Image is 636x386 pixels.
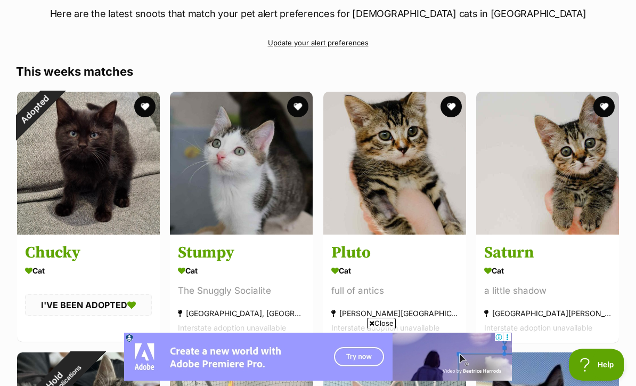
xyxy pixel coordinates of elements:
[484,323,592,332] span: Interstate adoption unavailable
[323,234,466,342] a: Pluto Cat full of antics [PERSON_NAME][GEOGRAPHIC_DATA] Interstate adoption unavailable favourite
[288,96,309,117] button: favourite
[484,305,611,320] div: [GEOGRAPHIC_DATA][PERSON_NAME][GEOGRAPHIC_DATA]
[323,92,466,235] img: Pluto
[25,242,152,262] h3: Chucky
[178,283,305,297] div: The Snuggly Socialite
[170,92,313,235] img: Stumpy
[17,226,160,237] a: Adopted
[25,262,152,278] div: Cat
[178,242,305,262] h3: Stumpy
[16,64,620,79] h3: This weeks matches
[331,305,458,320] div: [PERSON_NAME][GEOGRAPHIC_DATA]
[178,305,305,320] div: [GEOGRAPHIC_DATA], [GEOGRAPHIC_DATA]
[25,293,152,316] div: I'VE BEEN ADOPTED
[134,96,156,117] button: favourite
[331,242,458,262] h3: Pluto
[16,34,620,52] a: Update your alert preferences
[331,323,439,332] span: Interstate adoption unavailable
[441,96,462,117] button: favourite
[170,234,313,342] a: Stumpy Cat The Snuggly Socialite [GEOGRAPHIC_DATA], [GEOGRAPHIC_DATA] Interstate adoption unavail...
[178,262,305,278] div: Cat
[593,96,615,117] button: favourite
[484,283,611,297] div: a little shadow
[367,318,396,328] span: Close
[476,92,619,235] img: Saturn
[331,262,458,278] div: Cat
[124,333,512,381] iframe: Advertisement
[16,6,620,21] p: Here are the latest snoots that match your pet alert preferences for [DEMOGRAPHIC_DATA] cats in [...
[17,92,160,235] img: Chucky
[17,234,160,341] a: Chucky Cat I'VE BEEN ADOPTED favourite
[476,234,619,342] a: Saturn Cat a little shadow [GEOGRAPHIC_DATA][PERSON_NAME][GEOGRAPHIC_DATA] Interstate adoption un...
[178,323,286,332] span: Interstate adoption unavailable
[569,349,625,381] iframe: Help Scout Beacon - Open
[484,262,611,278] div: Cat
[331,283,458,297] div: full of antics
[3,78,67,141] div: Adopted
[484,242,611,262] h3: Saturn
